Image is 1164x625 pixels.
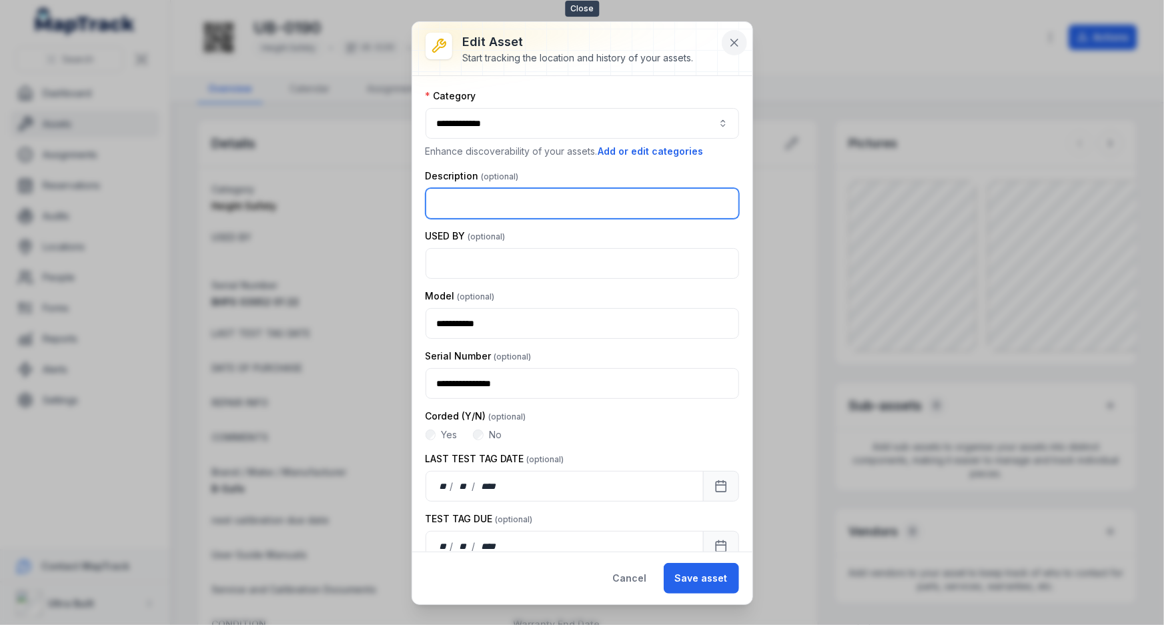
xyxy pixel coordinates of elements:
div: month, [454,540,472,553]
span: Close [565,1,599,17]
label: Yes [441,428,457,442]
button: Add or edit categories [598,144,704,159]
button: Calendar [703,531,739,562]
label: Corded (Y/N) [426,410,526,423]
label: Model [426,289,495,303]
label: No [489,428,502,442]
div: Start tracking the location and history of your assets. [463,51,694,65]
div: / [472,540,477,553]
div: / [450,480,454,493]
button: Cancel [602,563,658,594]
h3: Edit asset [463,33,694,51]
label: USED BY [426,229,506,243]
label: TEST TAG DUE [426,512,533,526]
button: Calendar [703,471,739,502]
label: Serial Number [426,350,532,363]
label: Description [426,169,519,183]
p: Enhance discoverability of your assets. [426,144,739,159]
label: LAST TEST TAG DATE [426,452,564,466]
div: year, [477,480,502,493]
button: Save asset [664,563,739,594]
div: month, [454,480,472,493]
label: Category [426,89,476,103]
div: / [472,480,477,493]
div: year, [477,540,502,553]
div: day, [437,540,450,553]
div: day, [437,480,450,493]
div: / [450,540,454,553]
